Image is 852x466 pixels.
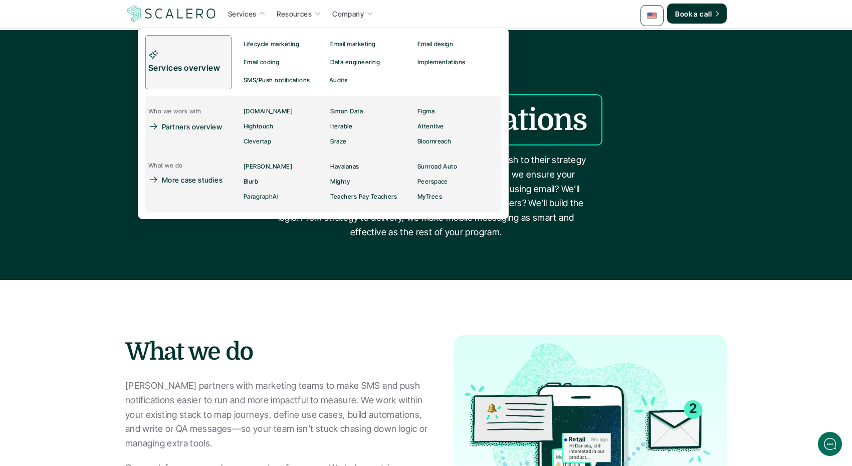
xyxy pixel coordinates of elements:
[332,9,364,19] p: Company
[228,9,256,19] p: Services
[244,41,299,48] p: Lifecycle marketing
[148,108,201,115] p: Who we work with
[417,193,442,200] p: MyTrees
[84,351,127,357] span: We run on Gist
[414,53,501,71] a: Implementations
[327,53,414,71] a: Data engineering
[330,123,352,130] p: Iterable
[125,4,218,23] img: Scalero company logotype
[414,134,501,149] a: Bloomreach
[145,35,232,89] a: Services overview
[244,123,273,130] p: Hightouch
[417,108,435,115] p: Figma
[330,178,350,185] p: Mighty
[414,159,501,174] a: Sunroad Auto
[414,174,501,189] a: Peerspace
[241,159,327,174] a: [PERSON_NAME]
[647,11,657,21] img: 🇺🇸
[327,189,414,204] a: Teachers Pay Teachers
[125,5,218,23] a: Scalero company logotype
[241,71,326,89] a: SMS/Push notifications
[244,77,310,84] p: SMS/Push notifications
[162,121,222,132] p: Partners overview
[330,138,346,145] p: Braze
[417,163,458,170] p: Sunroad Auto
[414,35,501,53] a: Email design
[162,175,223,185] p: More case studies
[327,134,414,149] a: Braze
[330,59,380,66] p: Data engineering
[414,104,501,119] a: Figma
[327,174,414,189] a: Mighty
[145,119,228,134] a: Partners overview
[241,53,327,71] a: Email coding
[148,62,223,75] p: Services overview
[145,172,232,187] a: More case studies
[241,104,327,119] a: [DOMAIN_NAME]
[329,77,348,84] p: Audits
[327,119,414,134] a: Iterable
[417,59,466,66] p: Implementations
[327,35,414,53] a: Email marketing
[244,178,258,185] p: Blurb
[244,163,292,170] p: [PERSON_NAME]
[330,193,397,200] p: Teachers Pay Teachers
[327,159,414,174] a: Havaianas
[327,104,414,119] a: Simon Data
[417,178,448,185] p: Peerspace
[667,4,727,24] a: Book a call
[818,432,842,456] iframe: gist-messenger-bubble-iframe
[417,41,454,48] p: Email design
[675,9,712,19] p: Book a call
[330,108,363,115] p: Simon Data
[277,9,312,19] p: Resources
[417,138,452,145] p: Bloomreach
[414,189,501,204] a: MyTrees
[241,119,327,134] a: Hightouch
[244,108,293,115] p: [DOMAIN_NAME]
[330,41,375,48] p: Email marketing
[417,123,444,130] p: Attentive
[241,189,327,204] a: ParagraphAI
[330,163,359,170] p: Havaianas
[8,65,192,86] button: New conversation
[244,138,271,145] p: Clevertap
[65,71,120,79] span: New conversation
[241,134,327,149] a: Clevertap
[326,71,412,89] a: Audits
[125,335,426,369] h2: What we do
[241,174,327,189] a: Blurb
[241,35,327,53] a: Lifecycle marketing
[244,193,279,200] p: ParagraphAI
[414,119,501,134] a: Attentive
[125,379,434,451] p: [PERSON_NAME] partners with marketing teams to make SMS and push notifications easier to run and ...
[244,59,280,66] p: Email coding
[148,162,183,169] p: What we do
